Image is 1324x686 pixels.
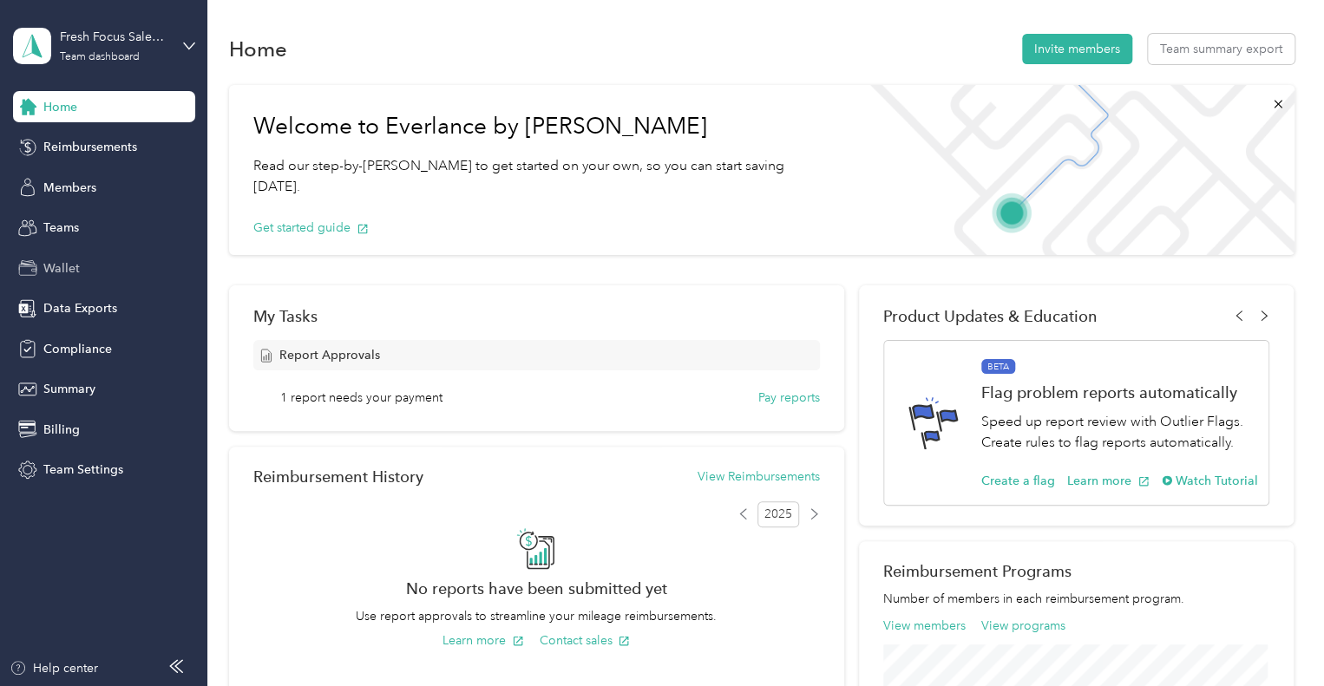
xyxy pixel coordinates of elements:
[253,467,423,486] h2: Reimbursement History
[758,389,820,407] button: Pay reports
[43,259,80,278] span: Wallet
[253,607,820,625] p: Use report approvals to streamline your mileage reimbursements.
[883,562,1269,580] h2: Reimbursement Programs
[698,467,820,486] button: View Reimbursements
[253,219,369,237] button: Get started guide
[1067,472,1150,490] button: Learn more
[43,461,123,479] span: Team Settings
[1162,472,1258,490] button: Watch Tutorial
[253,307,820,325] div: My Tasks
[43,340,112,358] span: Compliance
[43,138,137,156] span: Reimbursements
[43,299,117,317] span: Data Exports
[43,98,77,116] span: Home
[43,421,80,439] span: Billing
[10,659,98,677] button: Help center
[60,28,168,46] div: Fresh Focus Sales & Marketing
[981,617,1065,635] button: View programs
[442,631,524,650] button: Learn more
[43,219,79,237] span: Teams
[253,113,829,140] h1: Welcome to Everlance by [PERSON_NAME]
[981,383,1258,402] h1: Flag problem reports automatically
[43,179,96,197] span: Members
[883,590,1269,608] p: Number of members in each reimbursement program.
[253,155,829,198] p: Read our step-by-[PERSON_NAME] to get started on your own, so you can start saving [DATE].
[60,52,140,62] div: Team dashboard
[1022,34,1132,64] button: Invite members
[757,501,799,527] span: 2025
[883,617,966,635] button: View members
[1227,589,1324,686] iframe: Everlance-gr Chat Button Frame
[229,40,287,58] h1: Home
[43,380,95,398] span: Summary
[981,472,1055,490] button: Create a flag
[853,85,1294,255] img: Welcome to everlance
[280,389,442,407] span: 1 report needs your payment
[279,346,380,364] span: Report Approvals
[253,579,820,598] h2: No reports have been submitted yet
[981,359,1015,375] span: BETA
[981,411,1258,454] p: Speed up report review with Outlier Flags. Create rules to flag reports automatically.
[539,631,630,650] button: Contact sales
[1148,34,1295,64] button: Team summary export
[883,307,1098,325] span: Product Updates & Education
